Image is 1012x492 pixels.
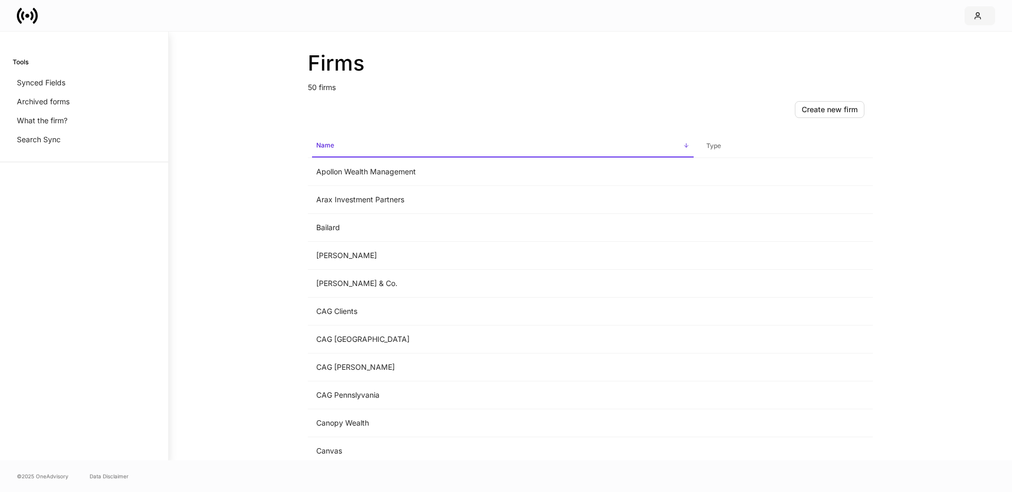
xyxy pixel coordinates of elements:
[308,214,698,242] td: Bailard
[702,135,869,157] span: Type
[795,101,864,118] button: Create new firm
[308,409,698,437] td: Canopy Wealth
[308,326,698,353] td: CAG [GEOGRAPHIC_DATA]
[706,141,721,151] h6: Type
[13,92,155,111] a: Archived forms
[17,134,61,145] p: Search Sync
[308,437,698,465] td: Canvas
[308,270,698,298] td: [PERSON_NAME] & Co.
[13,73,155,92] a: Synced Fields
[13,130,155,149] a: Search Sync
[316,140,334,150] h6: Name
[308,51,873,76] h2: Firms
[308,242,698,270] td: [PERSON_NAME]
[90,472,129,480] a: Data Disclaimer
[13,57,28,67] h6: Tools
[308,381,698,409] td: CAG Pennslyvania
[17,472,69,480] span: © 2025 OneAdvisory
[312,135,694,158] span: Name
[802,106,858,113] div: Create new firm
[17,115,67,126] p: What the firm?
[308,186,698,214] td: Arax Investment Partners
[308,298,698,326] td: CAG Clients
[308,158,698,186] td: Apollon Wealth Management
[13,111,155,130] a: What the firm?
[308,353,698,381] td: CAG [PERSON_NAME]
[308,76,873,93] p: 50 firms
[17,77,65,88] p: Synced Fields
[17,96,70,107] p: Archived forms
